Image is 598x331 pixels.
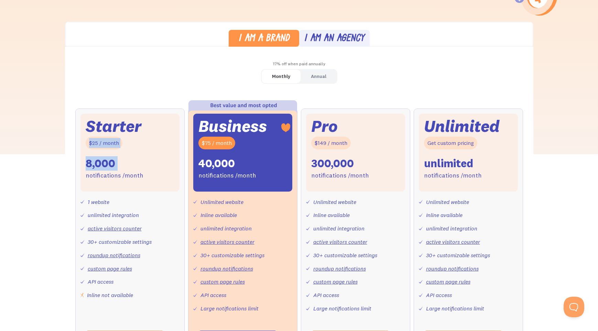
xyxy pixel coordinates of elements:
[198,137,235,149] div: $75 / month
[313,197,356,207] div: Unlimited website
[88,277,113,287] div: API access
[86,137,122,149] div: $25 / month
[200,250,264,260] div: 30+ customizable settings
[426,197,469,207] div: Unlimited website
[313,265,366,272] a: roundup notifications
[198,171,256,181] div: notifications /month
[200,265,253,272] a: roundup notifications
[200,238,254,245] a: active visitors counter
[313,224,365,233] div: unlimited integration
[426,304,484,313] div: Large notifications limit
[313,290,339,300] div: API access
[426,278,470,285] a: custom page rules
[88,197,109,207] div: 1 website
[200,224,252,233] div: unlimited integration
[311,156,354,171] div: 300,000
[424,119,500,134] div: Unlimited
[304,34,365,44] div: I am an agency
[424,171,482,181] div: notifications /month
[272,71,290,81] div: Monthly
[426,224,477,233] div: unlimited integration
[311,71,326,81] div: Annual
[86,171,143,181] div: notifications /month
[65,59,533,69] div: 17% off when paid annually
[198,156,235,171] div: 40,000
[564,297,584,317] iframe: Toggle Customer Support
[313,238,367,245] a: active visitors counter
[313,250,377,260] div: 30+ customizable settings
[200,290,226,300] div: API access
[88,265,132,272] a: custom page rules
[311,137,351,149] div: $149 / month
[87,290,133,300] div: Inline not available
[311,119,338,134] div: Pro
[313,210,350,220] div: Inline available
[426,250,490,260] div: 30+ customizable settings
[200,304,259,313] div: Large notifications limit
[200,210,237,220] div: Inline available
[198,119,267,134] div: Business
[200,278,245,285] a: custom page rules
[200,197,243,207] div: Unlimited website
[426,290,452,300] div: API access
[426,265,479,272] a: roundup notifications
[311,171,369,181] div: notifications /month
[238,34,290,44] div: I am a brand
[424,156,473,171] div: unlimited
[426,238,480,245] a: active visitors counter
[88,237,152,247] div: 30+ customizable settings
[88,225,142,232] a: active visitors counter
[313,278,358,285] a: custom page rules
[313,304,371,313] div: Large notifications limit
[86,156,115,171] div: 8,000
[426,210,463,220] div: Inline available
[88,252,140,259] a: roundup notifications
[86,119,141,134] div: Starter
[424,137,477,149] div: Get custom pricing
[88,210,139,220] div: unlimited integration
